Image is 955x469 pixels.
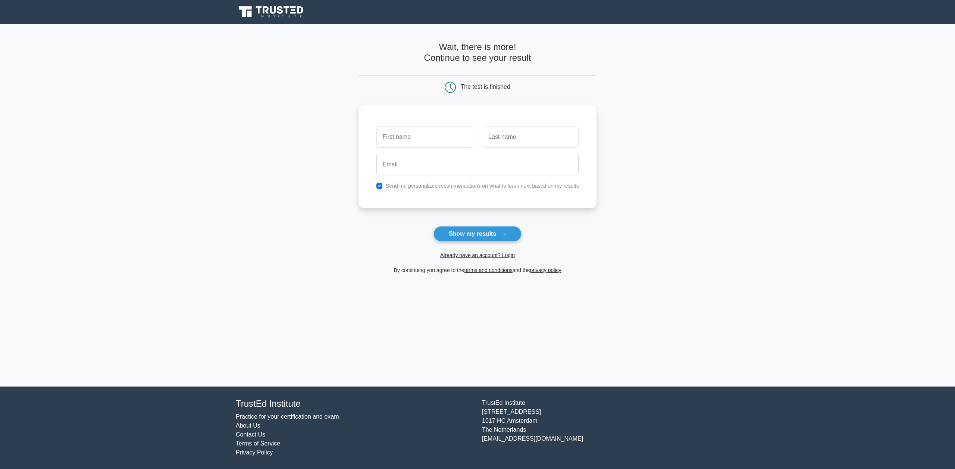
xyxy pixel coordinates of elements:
h4: TrustEd Institute [236,398,473,409]
input: First name [376,126,473,148]
input: Email [376,154,579,175]
a: Contact Us [236,431,265,438]
h4: Wait, there is more! Continue to see your result [358,42,597,63]
a: terms and conditions [464,267,513,273]
input: Last name [482,126,579,148]
div: TrustEd Institute [STREET_ADDRESS] 1017 HC Amsterdam The Netherlands [EMAIL_ADDRESS][DOMAIN_NAME] [477,398,724,457]
div: The test is finished [461,84,510,90]
button: Show my results [433,226,522,242]
a: About Us [236,422,260,429]
div: By continuing you agree to the and the [354,266,601,275]
a: Privacy Policy [236,449,273,456]
label: Send me personalized recommendations on what to learn next based on my results [386,183,579,189]
a: Already have an account? Login [440,252,515,258]
a: Terms of Service [236,440,280,447]
a: privacy policy [530,267,561,273]
a: Practice for your certification and exam [236,413,339,420]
